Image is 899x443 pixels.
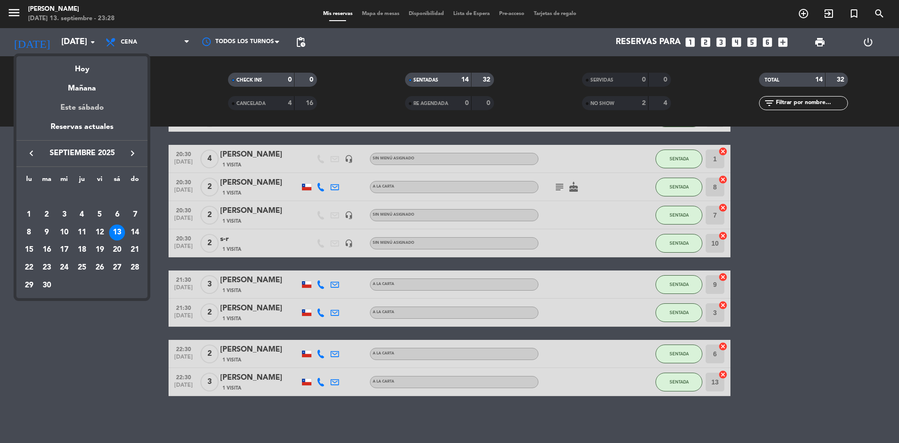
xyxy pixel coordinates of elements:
td: 11 de septiembre de 2025 [73,224,91,241]
div: 10 [56,225,72,240]
div: 9 [39,225,55,240]
div: Hoy [16,56,147,75]
div: 12 [92,225,108,240]
div: Este sábado [16,95,147,121]
div: 15 [21,242,37,258]
th: lunes [20,174,38,188]
td: 19 de septiembre de 2025 [91,241,109,259]
th: viernes [91,174,109,188]
div: 23 [39,260,55,276]
div: 5 [92,207,108,223]
td: 21 de septiembre de 2025 [126,241,144,259]
div: 24 [56,260,72,276]
div: 25 [74,260,90,276]
td: 14 de septiembre de 2025 [126,224,144,241]
th: domingo [126,174,144,188]
div: 20 [109,242,125,258]
td: 10 de septiembre de 2025 [55,224,73,241]
button: keyboard_arrow_right [124,147,141,159]
th: sábado [109,174,126,188]
td: 12 de septiembre de 2025 [91,224,109,241]
div: 21 [127,242,143,258]
td: 27 de septiembre de 2025 [109,259,126,277]
div: 16 [39,242,55,258]
div: 2 [39,207,55,223]
td: 6 de septiembre de 2025 [109,206,126,224]
td: 30 de septiembre de 2025 [38,277,56,294]
div: 19 [92,242,108,258]
div: 4 [74,207,90,223]
div: Mañana [16,75,147,95]
td: 5 de septiembre de 2025 [91,206,109,224]
td: 20 de septiembre de 2025 [109,241,126,259]
td: 3 de septiembre de 2025 [55,206,73,224]
div: 22 [21,260,37,276]
div: 1 [21,207,37,223]
div: Reservas actuales [16,121,147,140]
i: keyboard_arrow_left [26,148,37,159]
td: 8 de septiembre de 2025 [20,224,38,241]
td: 26 de septiembre de 2025 [91,259,109,277]
td: 4 de septiembre de 2025 [73,206,91,224]
td: 23 de septiembre de 2025 [38,259,56,277]
td: SEP. [20,188,144,206]
div: 30 [39,278,55,293]
td: 18 de septiembre de 2025 [73,241,91,259]
td: 1 de septiembre de 2025 [20,206,38,224]
td: 29 de septiembre de 2025 [20,277,38,294]
td: 7 de septiembre de 2025 [126,206,144,224]
th: miércoles [55,174,73,188]
th: jueves [73,174,91,188]
div: 11 [74,225,90,240]
div: 29 [21,278,37,293]
div: 27 [109,260,125,276]
div: 13 [109,225,125,240]
th: martes [38,174,56,188]
div: 14 [127,225,143,240]
td: 15 de septiembre de 2025 [20,241,38,259]
div: 6 [109,207,125,223]
button: keyboard_arrow_left [23,147,40,159]
td: 17 de septiembre de 2025 [55,241,73,259]
div: 26 [92,260,108,276]
td: 2 de septiembre de 2025 [38,206,56,224]
td: 13 de septiembre de 2025 [109,224,126,241]
td: 9 de septiembre de 2025 [38,224,56,241]
i: keyboard_arrow_right [127,148,138,159]
div: 28 [127,260,143,276]
span: septiembre 2025 [40,147,124,159]
div: 17 [56,242,72,258]
div: 8 [21,225,37,240]
div: 18 [74,242,90,258]
div: 3 [56,207,72,223]
td: 16 de septiembre de 2025 [38,241,56,259]
td: 24 de septiembre de 2025 [55,259,73,277]
td: 28 de septiembre de 2025 [126,259,144,277]
td: 22 de septiembre de 2025 [20,259,38,277]
td: 25 de septiembre de 2025 [73,259,91,277]
div: 7 [127,207,143,223]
